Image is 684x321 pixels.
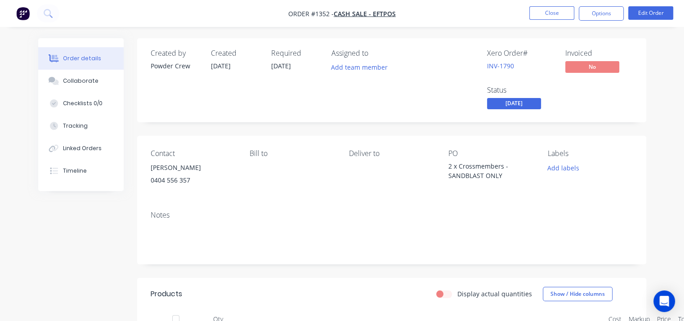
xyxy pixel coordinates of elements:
span: Order #1352 - [288,9,334,18]
div: Powder Crew [151,61,200,71]
div: Checklists 0/0 [63,99,103,107]
label: Display actual quantities [457,289,532,299]
span: [DATE] [271,62,291,70]
button: Edit Order [628,6,673,20]
button: [DATE] [487,98,541,111]
div: Order details [63,54,101,62]
span: [DATE] [211,62,231,70]
button: Checklists 0/0 [38,92,124,115]
div: 0404 556 357 [151,174,236,187]
div: PO [448,149,533,158]
img: Factory [16,7,30,20]
div: Required [271,49,321,58]
button: Order details [38,47,124,70]
div: Tracking [63,122,88,130]
div: Bill to [250,149,335,158]
a: Cash Sale - EFTPOS [334,9,396,18]
div: [PERSON_NAME]0404 556 357 [151,161,236,190]
div: Assigned to [331,49,421,58]
div: Invoiced [565,49,633,58]
div: Linked Orders [63,144,102,152]
button: Close [529,6,574,20]
a: INV-1790 [487,62,514,70]
button: Tracking [38,115,124,137]
div: Collaborate [63,77,98,85]
div: [PERSON_NAME] [151,161,236,174]
div: Deliver to [349,149,434,158]
button: Timeline [38,160,124,182]
div: Created [211,49,260,58]
div: Notes [151,211,633,219]
div: 2 x Crossmembers - SANDBLAST ONLY [448,161,533,180]
button: Add team member [326,61,392,73]
div: Products [151,289,182,299]
button: Add labels [543,161,584,174]
button: Options [579,6,624,21]
div: Timeline [63,167,87,175]
div: Created by [151,49,200,58]
button: Collaborate [38,70,124,92]
div: Status [487,86,554,94]
button: Add team member [331,61,393,73]
div: Xero Order # [487,49,554,58]
button: Show / Hide columns [543,287,612,301]
span: [DATE] [487,98,541,109]
div: Contact [151,149,236,158]
div: Labels [548,149,633,158]
button: Linked Orders [38,137,124,160]
span: No [565,61,619,72]
div: Open Intercom Messenger [653,290,675,312]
